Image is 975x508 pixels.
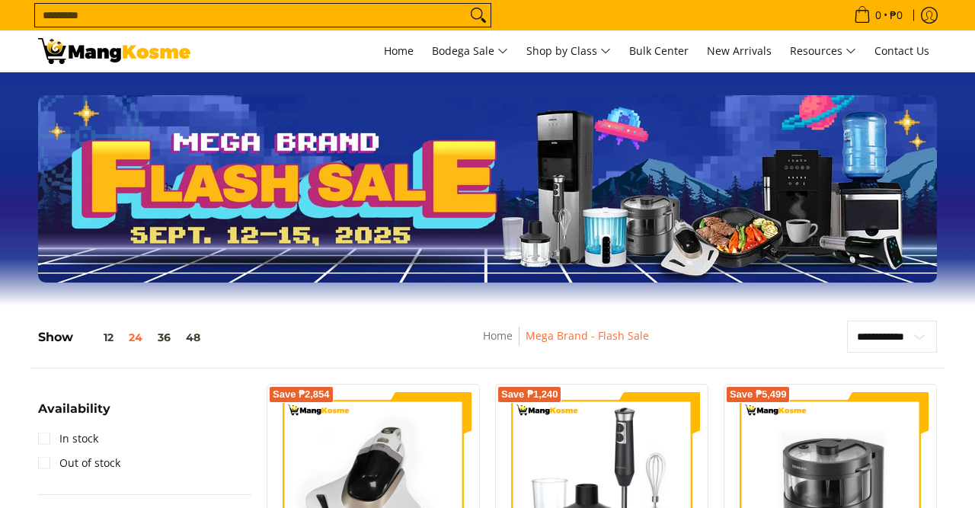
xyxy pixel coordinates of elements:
a: Home [483,328,513,343]
a: Home [376,30,421,72]
span: Availability [38,403,110,415]
span: Save ₱2,854 [273,390,330,399]
span: Contact Us [874,43,929,58]
span: 0 [873,10,884,21]
img: MANG KOSME MEGA BRAND FLASH SALE: September 12-15, 2025 l Mang Kosme [38,38,190,64]
a: Mega Brand - Flash Sale [526,328,649,343]
span: New Arrivals [707,43,772,58]
button: 12 [73,331,121,343]
a: Shop by Class [519,30,619,72]
a: New Arrivals [699,30,779,72]
nav: Main Menu [206,30,937,72]
span: Shop by Class [526,42,611,61]
a: Contact Us [867,30,937,72]
a: Bulk Center [622,30,696,72]
a: Resources [782,30,864,72]
span: Bodega Sale [432,42,508,61]
button: 24 [121,331,150,343]
button: 36 [150,331,178,343]
span: Save ₱1,240 [501,390,558,399]
summary: Open [38,403,110,427]
button: Search [466,4,491,27]
button: 48 [178,331,208,343]
nav: Breadcrumbs [372,327,759,361]
span: Bulk Center [629,43,689,58]
h5: Show [38,330,208,345]
a: Out of stock [38,451,120,475]
span: Resources [790,42,856,61]
span: Home [384,43,414,58]
a: In stock [38,427,98,451]
a: Bodega Sale [424,30,516,72]
span: • [849,7,907,24]
span: ₱0 [887,10,905,21]
span: Save ₱5,499 [730,390,787,399]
